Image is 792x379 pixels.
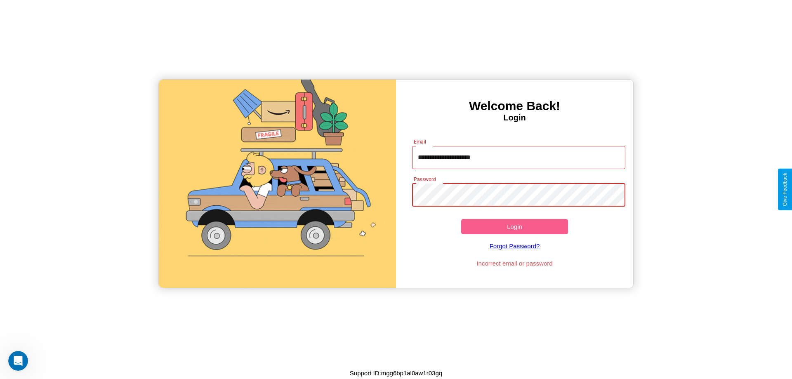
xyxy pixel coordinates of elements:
a: Forgot Password? [408,234,622,258]
p: Incorrect email or password [408,258,622,269]
label: Email [414,138,427,145]
h4: Login [396,113,633,122]
label: Password [414,176,436,183]
div: Give Feedback [782,173,788,206]
img: gif [159,80,396,288]
p: Support ID: mgg6bp1al0aw1r03gq [350,367,442,379]
iframe: Intercom live chat [8,351,28,371]
h3: Welcome Back! [396,99,633,113]
button: Login [461,219,568,234]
